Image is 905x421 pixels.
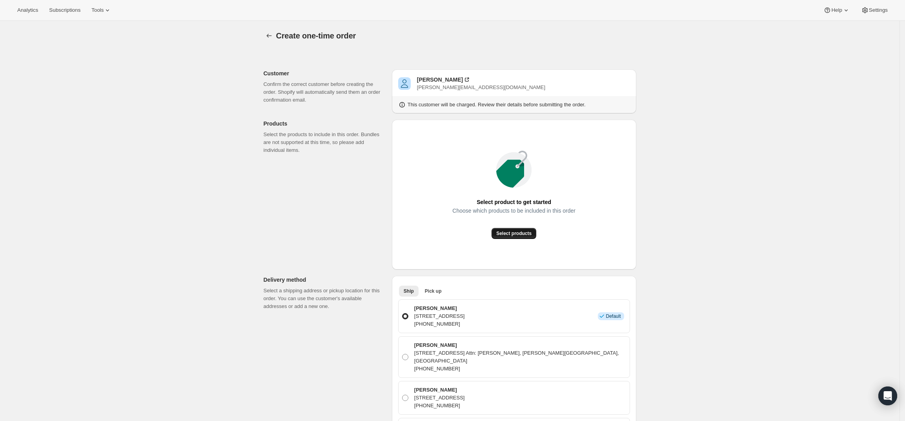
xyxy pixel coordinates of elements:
button: Subscriptions [44,5,85,16]
span: Settings [869,7,888,13]
p: [STREET_ADDRESS] Attn: [PERSON_NAME], [PERSON_NAME][GEOGRAPHIC_DATA], [GEOGRAPHIC_DATA] [414,349,626,365]
p: [PERSON_NAME] [414,304,465,312]
span: Ship [404,288,414,294]
p: [STREET_ADDRESS] [414,312,465,320]
p: [PHONE_NUMBER] [414,365,626,373]
p: [PERSON_NAME] [414,386,465,394]
button: Tools [87,5,116,16]
p: [STREET_ADDRESS] [414,394,465,402]
p: [PERSON_NAME] [414,341,626,349]
button: Select products [492,228,536,239]
span: Tools [91,7,104,13]
p: Products [264,120,386,128]
span: Analytics [17,7,38,13]
span: Choose which products to be included in this order [452,205,575,216]
span: [PERSON_NAME][EMAIL_ADDRESS][DOMAIN_NAME] [417,84,545,90]
span: Help [831,7,842,13]
span: Default [606,313,621,319]
span: Create one-time order [276,31,356,40]
p: [PHONE_NUMBER] [414,402,465,410]
p: Select a shipping address or pickup location for this order. You can use the customer's available... [264,287,386,310]
span: Select products [496,230,532,237]
div: Open Intercom Messenger [878,386,897,405]
span: Select product to get started [477,197,551,208]
span: David Thrasher [398,77,411,90]
button: Analytics [13,5,43,16]
span: Pick up [425,288,442,294]
p: This customer will be charged. Review their details before submitting the order. [408,101,586,109]
p: Confirm the correct customer before creating the order. Shopify will automatically send them an o... [264,80,386,104]
p: Select the products to include in this order. Bundles are not supported at this time, so please a... [264,131,386,154]
p: Delivery method [264,276,386,284]
button: Settings [856,5,892,16]
button: Help [819,5,854,16]
div: [PERSON_NAME] [417,76,463,84]
span: Subscriptions [49,7,80,13]
p: [PHONE_NUMBER] [414,320,465,328]
p: Customer [264,69,386,77]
